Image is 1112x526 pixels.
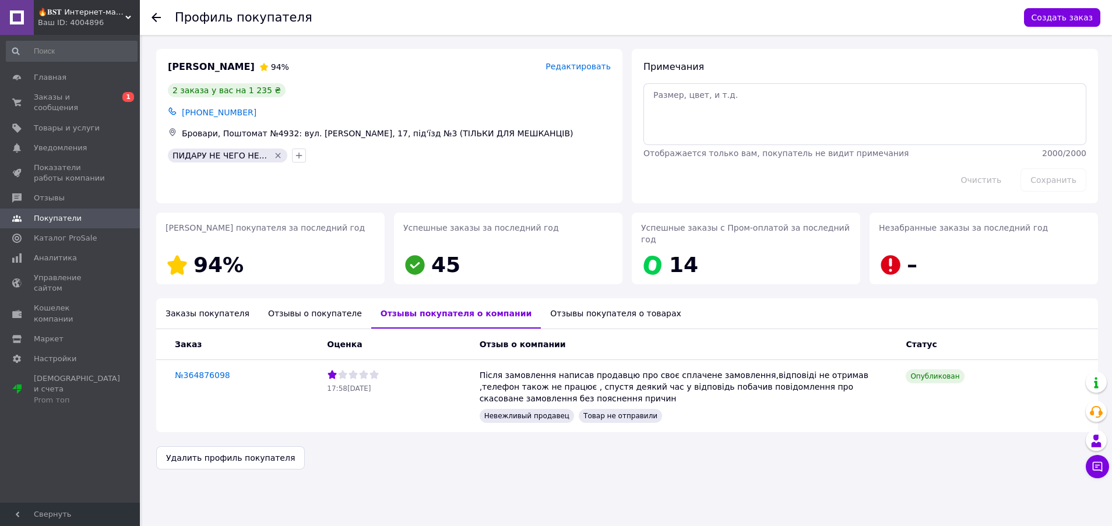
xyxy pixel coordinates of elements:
span: 94% [271,62,289,72]
span: Заказы и сообщения [34,92,108,113]
span: 14 [669,253,698,277]
span: Заказ [175,340,202,349]
span: Каталог ProSale [34,233,97,243]
span: Аналитика [34,253,77,263]
span: 17:58[DATE] [327,384,371,393]
span: Товары и услуги [34,123,100,133]
input: Поиск [6,41,138,62]
span: [DEMOGRAPHIC_DATA] и счета [34,373,120,405]
span: Статус [906,340,937,349]
span: Успешные заказы с Пром-оплатой за последний год [641,223,850,244]
span: Кошелек компании [34,303,108,324]
span: [PERSON_NAME] покупателя за последний год [166,223,365,232]
span: 45 [431,253,460,277]
span: 2000 / 2000 [1042,149,1086,158]
span: Показатели работы компании [34,163,108,183]
button: Удалить профиль покупателя [156,446,305,469]
span: Отзывы [34,193,65,203]
span: Товар не отправили [579,409,662,423]
span: Після замовлення написав продавцю про своє сплачене замовлення,відповіді не отримав ,телефон тако... [480,370,868,403]
span: Невежливый продавец [480,409,574,423]
span: 94% [193,253,244,277]
div: Отзывы покупателя о товарах [541,298,691,329]
span: Отзыв о компании [480,340,566,349]
span: Маркет [34,334,64,344]
span: Примечания [643,61,704,72]
span: Успешные заказы за последний год [403,223,559,232]
div: Ваш ID: 4004896 [38,17,140,28]
span: Опубликован [910,372,959,382]
div: Отзывы покупателя о компании [371,298,541,329]
span: [PERSON_NAME] [168,61,255,74]
span: Главная [34,72,66,83]
span: 🔥𝐁𝐒𝐓 Интернет-магазин -❗По всем вопросам просьба писать в чат [38,7,125,17]
span: Незабранные заказы за последний год [879,223,1048,232]
div: Prom топ [34,395,120,405]
span: ПИДАРУ НЕ ЧЕГО НЕ... [173,151,267,160]
a: №364876098 [175,370,230,380]
div: Отзывы о покупателе [259,298,371,329]
div: Вернуться назад [152,12,161,23]
h1: Профиль покупателя [175,10,312,24]
span: [PHONE_NUMBER] [182,108,256,117]
span: 1 [122,92,134,102]
span: Покупатели [34,213,82,224]
div: Заказы покупателя [156,298,259,329]
span: – [907,253,917,277]
span: Уведомления [34,143,87,153]
div: Бровари, Поштомат №4932: вул. [PERSON_NAME], 17, під'їзд №3 (ТІЛЬКИ ДЛЯ МЕШКАНЦІВ) [180,125,613,142]
span: Редактировать [546,62,611,71]
span: Управление сайтом [34,273,108,294]
button: Чат с покупателем [1086,455,1109,478]
span: Настройки [34,354,76,364]
div: 2 заказа у вас на 1 235 ₴ [168,83,286,97]
button: Создать заказ [1024,8,1100,27]
svg: Удалить метку [273,151,283,160]
span: Оценка [327,340,362,349]
span: Отображается только вам, покупатель не видит примечания [643,149,909,158]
